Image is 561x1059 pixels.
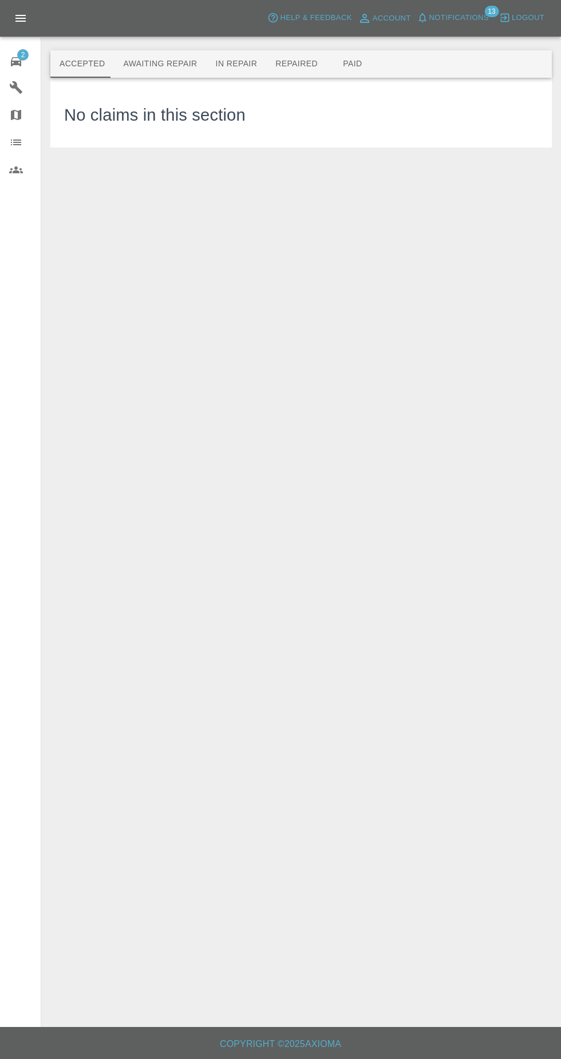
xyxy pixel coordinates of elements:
[512,11,544,25] span: Logout
[355,9,414,27] a: Account
[9,1036,552,1052] h6: Copyright © 2025 Axioma
[7,5,34,32] button: Open drawer
[207,50,267,78] button: In Repair
[280,11,351,25] span: Help & Feedback
[484,6,499,17] span: 13
[327,50,378,78] button: Paid
[50,50,114,78] button: Accepted
[264,9,354,27] button: Help & Feedback
[266,50,327,78] button: Repaired
[373,12,411,25] span: Account
[496,9,547,27] button: Logout
[64,103,246,128] h3: No claims in this section
[429,11,489,25] span: Notifications
[414,9,492,27] button: Notifications
[114,50,206,78] button: Awaiting Repair
[17,49,29,61] span: 2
